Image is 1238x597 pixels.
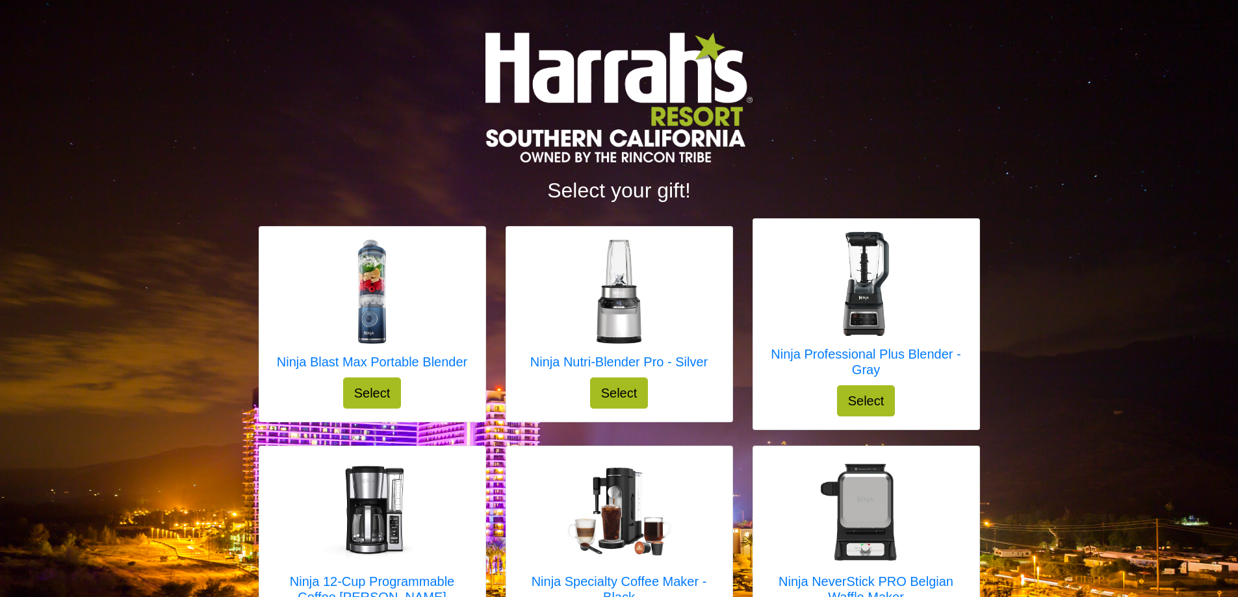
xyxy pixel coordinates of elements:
img: Ninja Specialty Coffee Maker - Black [567,468,671,556]
h5: Ninja Nutri-Blender Pro - Silver [530,354,708,370]
h2: Select your gift! [259,178,980,203]
a: Ninja Professional Plus Blender - Gray Ninja Professional Plus Blender - Gray [766,232,966,385]
img: Logo [485,32,752,162]
h5: Ninja Professional Plus Blender - Gray [766,346,966,377]
img: Ninja NeverStick PRO Belgian Waffle Maker [814,459,918,563]
a: Ninja Nutri-Blender Pro - Silver Ninja Nutri-Blender Pro - Silver [530,240,708,377]
button: Select [837,385,896,416]
button: Select [590,377,649,409]
h5: Ninja Blast Max Portable Blender [277,354,467,370]
img: Ninja Professional Plus Blender - Gray [814,232,918,336]
img: Ninja Nutri-Blender Pro - Silver [567,240,671,344]
a: Ninja Blast Max Portable Blender Ninja Blast Max Portable Blender [277,240,467,377]
button: Select [343,377,402,409]
img: Ninja 12-Cup Programmable Coffee Brewer [320,459,424,563]
img: Ninja Blast Max Portable Blender [320,240,424,344]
